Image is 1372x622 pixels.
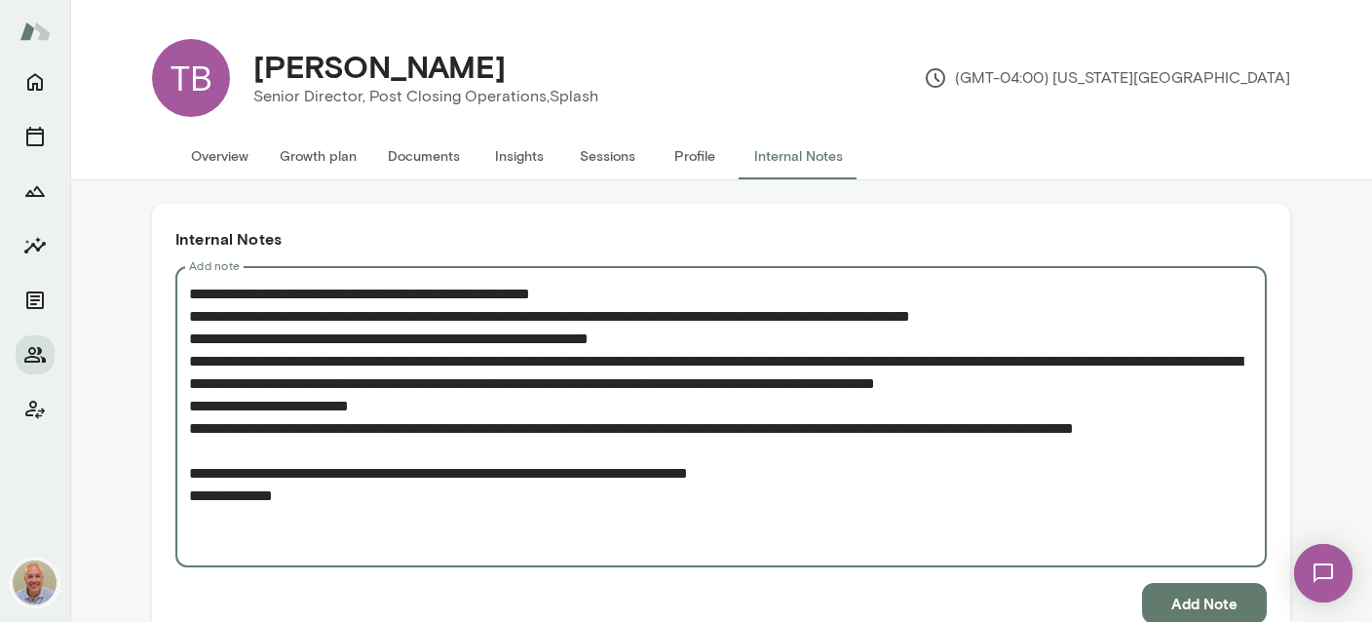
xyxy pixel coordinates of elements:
[924,66,1290,90] p: (GMT-04:00) [US_STATE][GEOGRAPHIC_DATA]
[16,62,55,101] button: Home
[563,133,651,179] button: Sessions
[253,48,506,85] h4: [PERSON_NAME]
[19,13,51,50] img: Mento
[264,133,372,179] button: Growth plan
[175,133,264,179] button: Overview
[16,172,55,211] button: Growth Plan
[16,390,55,429] button: Client app
[372,133,476,179] button: Documents
[16,281,55,320] button: Documents
[476,133,563,179] button: Insights
[651,133,739,179] button: Profile
[739,133,858,179] button: Internal Notes
[16,226,55,265] button: Insights
[175,227,1267,251] h6: Internal Notes
[12,560,58,606] img: Marc Friedman
[152,39,230,117] div: TB
[253,85,598,108] p: Senior Director, Post Closing Operations, Splash
[189,257,240,274] label: Add note
[16,117,55,156] button: Sessions
[16,335,55,374] button: Members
